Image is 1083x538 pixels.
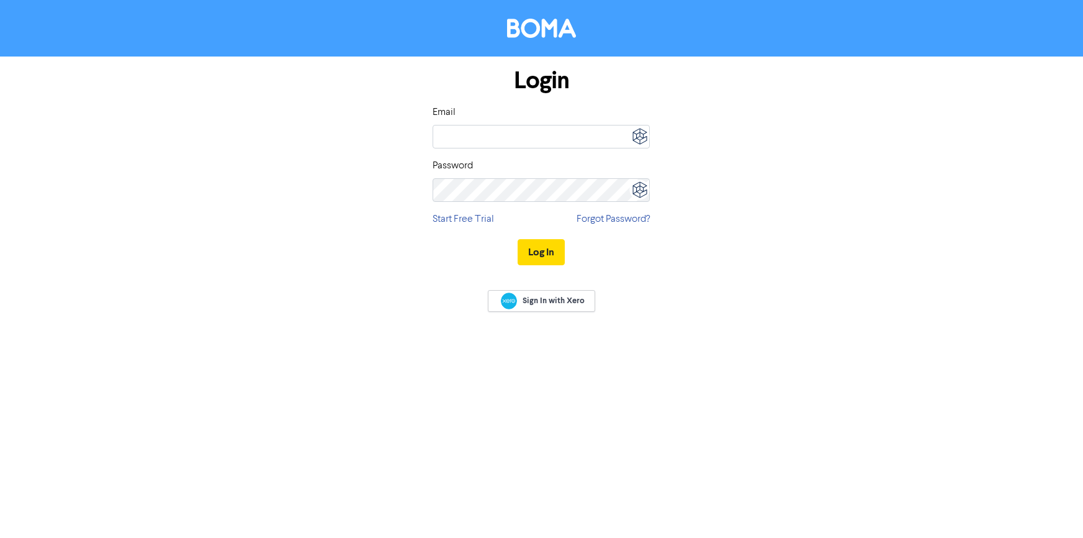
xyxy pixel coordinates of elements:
[433,105,456,120] label: Email
[1021,478,1083,538] iframe: Chat Widget
[433,212,494,227] a: Start Free Trial
[433,66,650,95] h1: Login
[501,293,517,309] img: Xero logo
[577,212,650,227] a: Forgot Password?
[488,290,595,312] a: Sign In with Xero
[523,295,585,306] span: Sign In with Xero
[507,19,576,38] img: BOMA Logo
[518,239,565,265] button: Log In
[433,158,473,173] label: Password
